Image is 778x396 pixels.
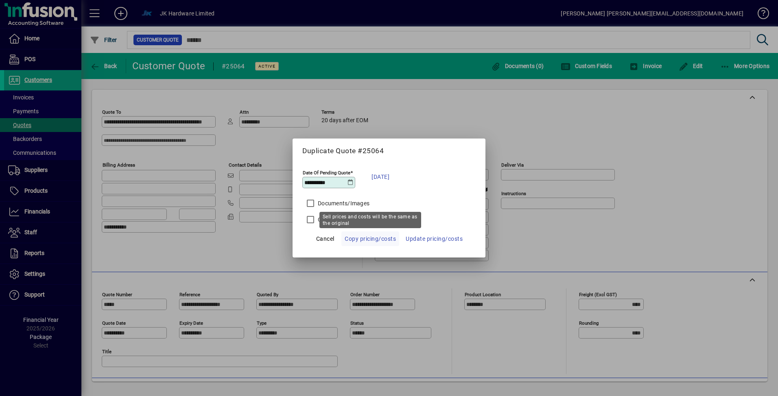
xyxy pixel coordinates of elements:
[312,231,338,246] button: Cancel
[367,167,393,187] button: [DATE]
[406,234,463,244] span: Update pricing/costs
[319,212,421,228] div: Sell prices and costs will be the same as the original
[302,147,476,155] h5: Duplicate Quote #25064
[345,234,396,244] span: Copy pricing/costs
[316,234,334,244] span: Cancel
[402,231,466,246] button: Update pricing/costs
[303,170,350,176] mat-label: Date Of Pending Quote
[316,199,369,207] label: Documents/Images
[372,172,389,182] span: [DATE]
[341,231,399,246] button: Copy pricing/costs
